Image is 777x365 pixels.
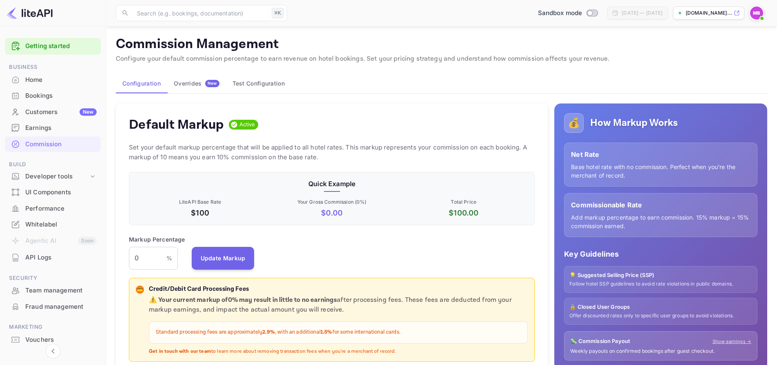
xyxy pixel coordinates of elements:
[5,332,101,348] div: Vouchers
[5,201,101,216] a: Performance
[136,198,264,206] p: LiteAPI Base Rate
[5,283,101,299] div: Team management
[5,274,101,283] span: Security
[399,198,528,206] p: Total Price
[569,281,752,288] p: Follow hotel SSP guidelines to avoid rate violations in public domains.
[571,213,750,230] p: Add markup percentage to earn commission. 15% markup = 15% commission earned.
[399,207,528,218] p: $ 100.00
[5,104,101,119] a: CustomersNew
[25,253,97,262] div: API Logs
[166,254,172,262] p: %
[321,329,332,336] strong: 1.5%
[564,248,757,259] p: Key Guidelines
[132,5,268,21] input: Search (e.g. bookings, documentation)
[7,7,53,20] img: LiteAPI logo
[149,285,528,294] p: Credit/Debit Card Processing Fees
[25,172,89,181] div: Developer tools
[236,121,259,129] span: Active
[5,185,101,200] a: UI Components
[571,163,750,180] p: Base hotel rate with no commission. Perfect when you're the merchant of record.
[569,303,752,311] p: 🔒 Closed User Groups
[25,188,97,197] div: UI Components
[5,217,101,232] a: Whitelabel
[25,42,97,51] a: Getting started
[5,332,101,347] a: Vouchers
[571,150,750,159] p: Net Rate
[5,63,101,72] span: Business
[25,123,97,133] div: Earnings
[25,140,97,149] div: Commission
[5,88,101,104] div: Bookings
[25,108,97,117] div: Customers
[5,104,101,120] div: CustomersNew
[5,217,101,233] div: Whitelabel
[116,54,767,64] p: Configure your default commission percentage to earn revenue on hotel bookings. Set your pricing ...
[25,204,97,213] div: Performance
[590,117,678,130] h5: How Markup Works
[5,299,101,315] div: Fraud management
[750,7,763,20] img: Mehdi Baitach
[5,250,101,266] div: API Logs
[149,348,528,355] p: to learn more about removing transaction fees when you're a merchant of record.
[5,72,101,88] div: Home
[25,91,97,101] div: Bookings
[535,9,601,18] div: Switch to Production mode
[149,296,337,304] strong: ⚠️ Your current markup of 0 % may result in little to no earnings
[192,247,255,270] button: Update Markup
[268,198,396,206] p: Your Gross Commission ( 0 %)
[46,344,60,358] button: Collapse navigation
[156,328,521,336] p: Standard processing fees are approximately , with an additional for some international cards.
[5,72,101,87] a: Home
[129,143,535,162] p: Set your default markup percentage that will be applied to all hotel rates. This markup represent...
[174,80,219,87] div: Overrides
[5,169,101,184] div: Developer tools
[568,116,580,130] p: 💰
[25,302,97,312] div: Fraud management
[5,136,101,152] a: Commission
[137,286,143,293] p: 💳
[622,9,662,17] div: [DATE] — [DATE]
[571,200,750,210] p: Commissionable Rate
[272,8,284,18] div: ⌘K
[5,323,101,332] span: Marketing
[262,329,275,336] strong: 2.9%
[205,81,219,86] span: New
[5,299,101,314] a: Fraud management
[5,185,101,200] div: UI Components
[5,283,101,298] a: Team management
[569,312,752,319] p: Offer discounted rates only to specific user groups to avoid violations.
[686,9,732,17] p: [DOMAIN_NAME]...
[5,160,101,169] span: Build
[5,201,101,217] div: Performance
[25,75,97,85] div: Home
[5,120,101,135] a: Earnings
[5,120,101,136] div: Earnings
[129,117,224,133] h4: Default Markup
[5,250,101,265] a: API Logs
[226,74,291,93] button: Test Configuration
[116,36,767,53] p: Commission Management
[25,335,97,345] div: Vouchers
[80,108,97,116] div: New
[25,286,97,295] div: Team management
[149,348,211,354] strong: Get in touch with our team
[5,136,101,152] div: Commission
[25,220,97,229] div: Whitelabel
[713,338,751,345] a: Show earnings →
[570,337,630,345] p: 💸 Commission Payout
[5,38,101,55] div: Getting started
[5,88,101,103] a: Bookings
[129,235,185,244] p: Markup Percentage
[129,247,166,270] input: 0
[569,271,752,279] p: 💡 Suggested Selling Price (SSP)
[136,207,264,218] p: $100
[538,9,582,18] span: Sandbox mode
[136,179,528,189] p: Quick Example
[268,207,396,218] p: $ 0.00
[149,295,528,315] p: after processing fees. These fees are deducted from your markup earnings, and impact the actual a...
[116,74,167,93] button: Configuration
[570,348,751,355] p: Weekly payouts on confirmed bookings after guest checkout.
